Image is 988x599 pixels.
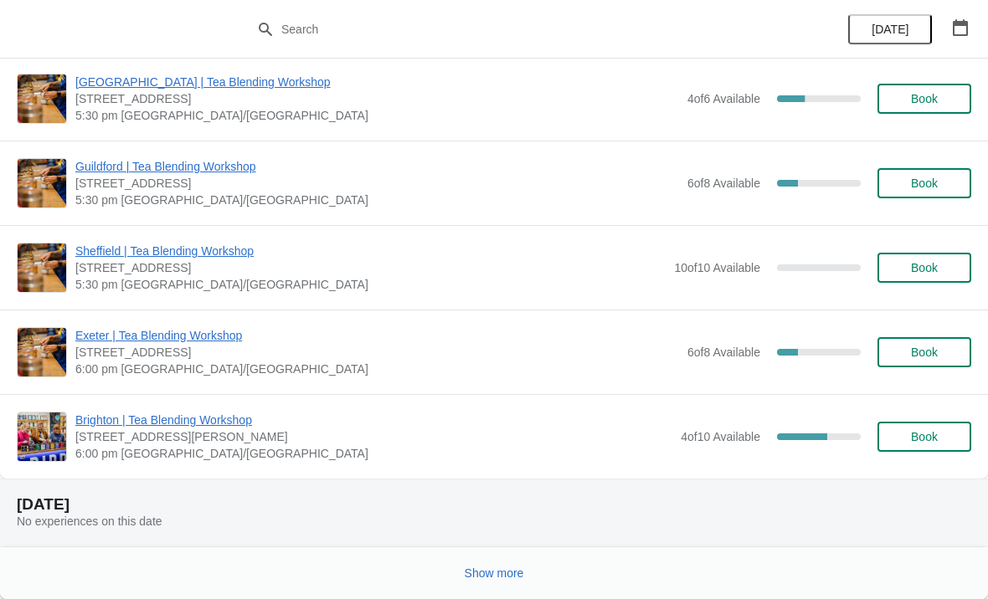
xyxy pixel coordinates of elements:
span: 4 of 6 Available [687,92,760,105]
img: Exeter | Tea Blending Workshop | 46 High Street, Exeter, EX4 3DJ | 6:00 pm Europe/London [18,328,66,376]
span: Book [911,261,938,274]
span: 6:00 pm [GEOGRAPHIC_DATA]/[GEOGRAPHIC_DATA] [75,361,679,377]
span: Book [911,430,938,443]
img: London Covent Garden | Tea Blending Workshop | 11 Monmouth St, London, WC2H 9DA | 5:30 pm Europe/... [18,74,66,123]
img: Guildford | Tea Blending Workshop | 5 Market Street, Guildford, GU1 4LB | 5:30 pm Europe/London [18,159,66,207]
button: Book [877,84,971,114]
span: [STREET_ADDRESS][PERSON_NAME] [75,428,672,445]
span: 5:30 pm [GEOGRAPHIC_DATA]/[GEOGRAPHIC_DATA] [75,107,679,124]
img: Sheffield | Tea Blending Workshop | 76 - 78 Pinstone Street, Sheffield, S1 2HP | 5:30 pm Europe/L... [18,243,66,292]
span: Sheffield | Tea Blending Workshop [75,243,666,259]
span: 6:00 pm [GEOGRAPHIC_DATA]/[GEOGRAPHIC_DATA] [75,445,672,462]
span: No experiences on this date [17,515,162,528]
span: [DATE] [872,23,908,36]
h2: [DATE] [17,496,971,513]
button: Book [877,337,971,367]
span: 4 of 10 Available [681,430,760,443]
span: Book [911,92,938,105]
button: Book [877,168,971,198]
input: Search [280,14,741,44]
span: [STREET_ADDRESS] [75,90,679,107]
button: Book [877,253,971,283]
span: Brighton | Tea Blending Workshop [75,412,672,428]
span: 5:30 pm [GEOGRAPHIC_DATA]/[GEOGRAPHIC_DATA] [75,276,666,293]
span: [STREET_ADDRESS] [75,344,679,361]
span: [STREET_ADDRESS] [75,259,666,276]
span: 5:30 pm [GEOGRAPHIC_DATA]/[GEOGRAPHIC_DATA] [75,192,679,208]
span: Guildford | Tea Blending Workshop [75,158,679,175]
span: [GEOGRAPHIC_DATA] | Tea Blending Workshop [75,74,679,90]
span: Book [911,177,938,190]
span: 6 of 8 Available [687,177,760,190]
span: [STREET_ADDRESS] [75,175,679,192]
span: 10 of 10 Available [674,261,760,274]
span: 6 of 8 Available [687,346,760,359]
button: [DATE] [848,14,932,44]
span: Book [911,346,938,359]
span: Exeter | Tea Blending Workshop [75,327,679,344]
img: Brighton | Tea Blending Workshop | 41 Gardner Street, Brighton BN1 1UN | 6:00 pm Europe/London [18,412,66,461]
button: Book [877,422,971,452]
span: Show more [465,566,524,580]
button: Show more [458,558,531,588]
